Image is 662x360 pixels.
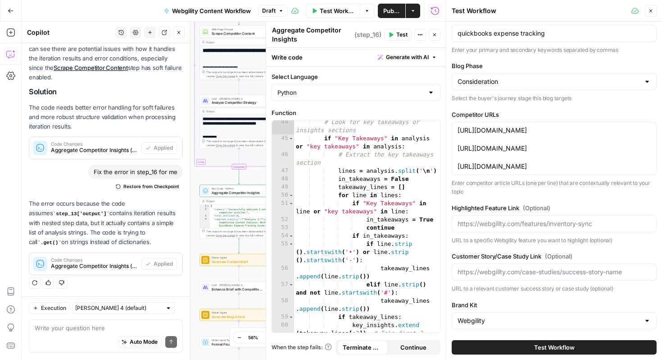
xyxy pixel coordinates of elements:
div: Complete [200,164,278,169]
div: 54 [272,232,294,240]
g: Edge from step_14 to step_15 [238,79,240,94]
p: Enter your primary and secondary keywords separated by commas [452,46,657,55]
span: LLM · [PERSON_NAME] 4 [212,283,263,287]
span: Applied [154,260,173,268]
div: Copilot [27,28,113,37]
span: (Optional) [523,203,550,212]
input: https://webgility.com/case-studies/success-story-name [458,268,651,277]
span: Webgility Content Workflow [172,6,251,15]
p: The code needs better error handling for soft failures and more robust structure validation when ... [29,103,183,131]
span: Restore from Checkpoint [123,183,179,190]
textarea: [URL][DOMAIN_NAME] [URL][DOMAIN_NAME] [URL][DOMAIN_NAME] [458,126,651,171]
div: 56 [272,264,294,281]
label: Highlighted Feature Link [452,203,657,212]
p: Select the buyer's journey stage this blog targets [452,94,657,103]
span: Write Liquid Text [212,338,263,342]
span: Draft [262,7,276,15]
span: Applied [154,144,173,152]
span: Code Changes [51,142,138,146]
span: Toggle code folding, rows 51 through 53 [289,199,294,208]
span: Enhance Brief with Competitive Intelligence [212,286,263,291]
label: Customer Story/Case Study Link [452,252,657,261]
div: Write Liquid TextFormat Final Blog PostStep 20 [200,336,278,348]
span: Toggle code folding, rows 55 through 56 [289,240,294,248]
span: (Optional) [545,252,572,261]
p: URL to a relevant customer success story or case study (optional) [452,284,657,293]
input: Python [277,88,424,97]
button: Publish [378,4,405,18]
span: Copy the output [216,74,235,78]
label: Blog Phase [452,61,657,70]
button: Restore from Checkpoint [112,181,183,192]
div: 49 [272,183,294,191]
span: Web Page Scrape [212,28,263,32]
div: 44 [272,118,294,134]
span: Format Final Blog Post [212,342,263,346]
label: Select Language [272,72,440,81]
a: When the step fails: [272,343,332,351]
span: Toggle code folding, rows 50 through 58 [289,191,294,199]
button: Auto Mode [118,336,162,348]
span: Terminate Workflow [343,343,383,352]
span: ( step_16 ) [354,30,381,39]
button: Generate with AI [374,51,440,63]
input: https://webgility.com/features/inventory-sync [458,219,651,228]
div: 58 [272,297,294,313]
button: Draft [258,5,288,17]
div: LLM · [PERSON_NAME] 4Enhance Brief with Competitive IntelligenceStep 18 [200,282,278,294]
div: 50 [272,191,294,199]
button: Execution [29,302,70,314]
p: The error occurs because the code assumes contains iteration results with nested step data, but i... [29,199,183,247]
p: Enter competitor article URLs (one per line) that are contextually relevant to your topic [452,179,657,196]
span: Publish [383,6,400,15]
div: 51 [272,199,294,216]
code: step_13['output'] [53,211,110,217]
g: Edge from step_18 to step_19 [238,294,240,309]
div: 48 [272,175,294,183]
code: .get() [37,240,61,245]
span: Test Workflow [534,343,575,352]
div: 53 [272,224,294,232]
input: Claude Sonnet 4 (default) [75,304,162,313]
div: 60 [272,321,294,346]
label: Brand Kit [452,300,657,309]
div: Write code [266,48,446,66]
g: Edge from step_13-iteration-end to step_16 [238,170,240,185]
div: 55 [272,240,294,264]
span: Power Agent [212,310,263,314]
input: Webgility [458,316,640,325]
span: Aggregate Competitor Insights [212,190,263,195]
div: 59 [272,313,294,321]
button: Test [384,29,412,41]
span: Toggle code folding, rows 59 through 60 [289,313,294,321]
div: This output is too large & has been abbreviated for review. to view the full content. [206,139,276,148]
input: e.g., "e-commerce automation, inventory management, accounting software" [458,29,651,38]
span: Power Agent [212,256,263,260]
span: 56% [248,334,258,341]
h2: Solution [29,88,183,96]
div: Output [206,40,264,44]
span: Test [396,31,408,39]
span: Analyze Competitor Strategy [212,100,263,105]
span: Aggregate Competitor Insights (step_16) [51,146,138,154]
g: Edge from step_17 to step_18 [238,266,240,281]
div: 2 [200,208,210,215]
div: This output is too large & has been abbreviated for review. to view the full content. [206,70,276,78]
button: Applied [141,142,177,154]
button: Applied [141,258,177,270]
div: Power AgentGenerate Content BriefStep 17 [200,254,278,266]
span: Toggle code folding, rows 54 through 58 [289,232,294,240]
textarea: Aggregate Competitor Insights [272,26,352,44]
span: LLM · [PERSON_NAME] 4 [212,97,263,101]
g: Edge from step_16 to step_17 [238,239,240,254]
div: 57 [272,281,294,297]
p: URL to a specific Webgility feature you want to highlight (optional) [452,236,657,245]
p: Looking at the code step, I can see there are potential issues with how it handles the iteration ... [29,35,183,83]
div: Run Code · PythonAggregate Competitor InsightsStep 16Output{ "summary":"Successfully analyzed 3 o... [200,185,278,238]
span: Run Code · Python [212,186,263,190]
span: Execution [41,304,66,312]
button: Webgility Content Workflow [159,4,256,18]
div: This output is too large & has been abbreviated for review. to view the full content. [206,229,276,237]
input: Consideration [458,77,640,86]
